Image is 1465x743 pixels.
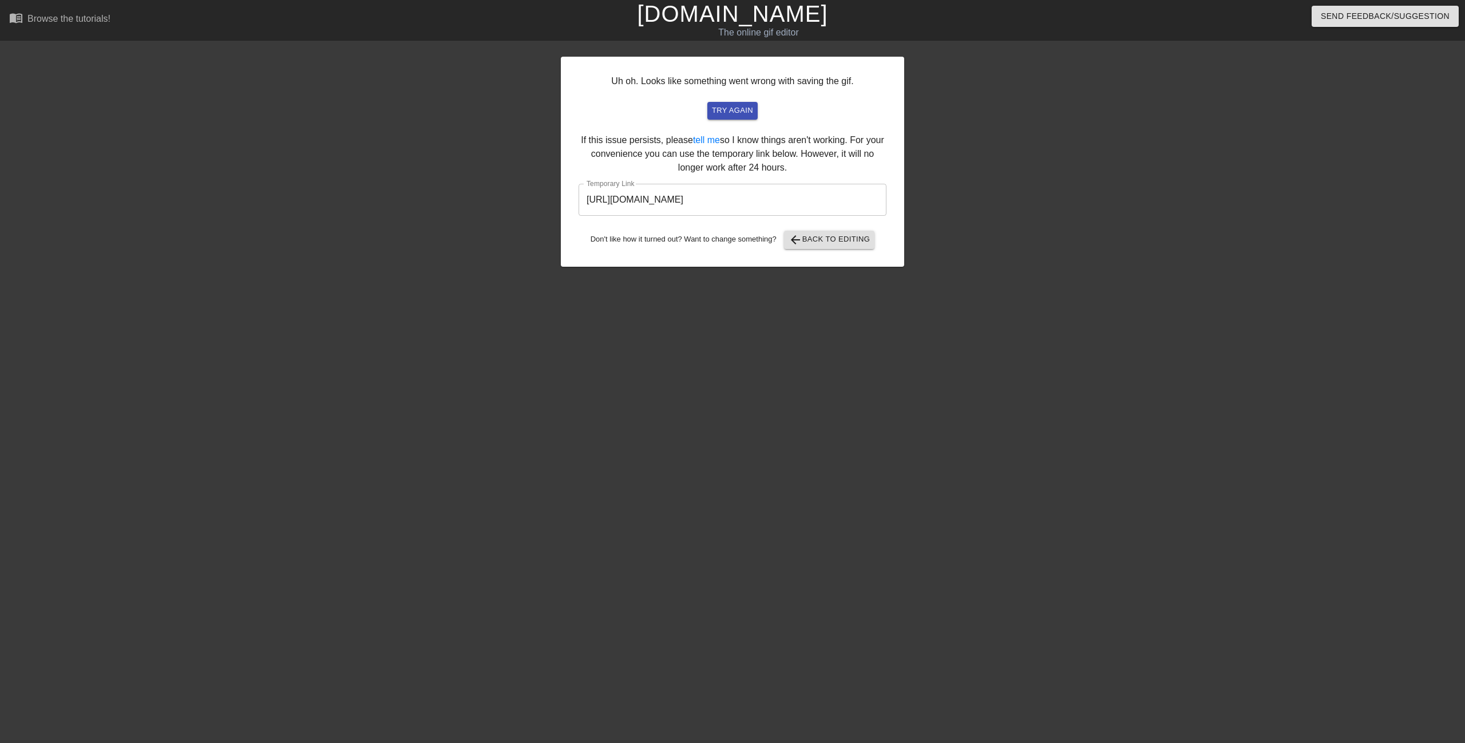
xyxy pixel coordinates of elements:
a: tell me [693,135,720,145]
input: bare [579,184,886,216]
button: Back to Editing [784,231,875,249]
div: Uh oh. Looks like something went wrong with saving the gif. If this issue persists, please so I k... [561,57,904,267]
div: Don't like how it turned out? Want to change something? [579,231,886,249]
span: arrow_back [789,233,802,247]
span: menu_book [9,11,23,25]
button: try again [707,102,758,120]
span: Send Feedback/Suggestion [1321,9,1450,23]
a: Browse the tutorials! [9,11,110,29]
button: Send Feedback/Suggestion [1312,6,1459,27]
div: Browse the tutorials! [27,14,110,23]
span: try again [712,104,753,117]
span: Back to Editing [789,233,870,247]
div: The online gif editor [494,26,1023,39]
a: [DOMAIN_NAME] [637,1,827,26]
